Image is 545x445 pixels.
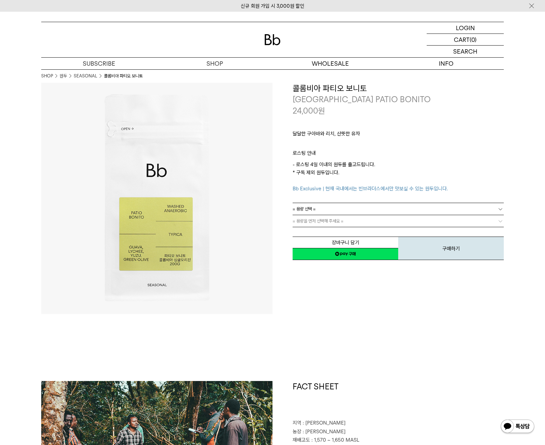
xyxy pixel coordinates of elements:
a: SHOP [41,73,53,79]
button: 장바구니 담기 [293,237,398,248]
a: SEASONAL [74,73,97,79]
p: (0) [470,34,477,45]
a: SHOP [157,58,272,69]
button: 구매하기 [398,237,504,260]
li: 콜롬비아 파티오 보니토 [104,73,143,79]
p: INFO [388,58,504,69]
p: - 로스팅 4일 이내의 원두를 출고드립니다. * 구독 제외 원두입니다. [293,161,504,193]
a: 신규 회원 가입 시 3,000원 할인 [241,3,304,9]
span: = 용량 선택 = [293,203,316,215]
span: 재배고도 [293,437,310,443]
span: : 1,570 ~ 1,650 MASL [311,437,359,443]
span: : [PERSON_NAME] [303,429,346,435]
p: [GEOGRAPHIC_DATA] PATIO BONITO [293,94,504,105]
span: 지역 [293,420,301,426]
img: 로고 [264,34,281,45]
a: SUBSCRIBE [41,58,157,69]
span: : [PERSON_NAME] [303,420,346,426]
a: 새창 [293,248,398,260]
span: Bb Exclusive | 현재 국내에서는 빈브라더스에서만 맛보실 수 있는 원두입니다. [293,186,448,192]
span: 농장 [293,429,301,435]
a: 원두 [60,73,67,79]
p: 로스팅 안내 [293,149,504,161]
p: ㅤ [293,141,504,149]
a: LOGIN [427,22,504,34]
p: LOGIN [456,22,475,34]
img: 카카오톡 채널 1:1 채팅 버튼 [500,419,535,435]
h1: FACT SHEET [293,381,504,419]
p: WHOLESALE [272,58,388,69]
h3: 콜롬비아 파티오 보니토 [293,83,504,94]
a: CART (0) [427,34,504,46]
p: SEARCH [453,46,477,57]
p: CART [454,34,470,45]
span: = 용량을 먼저 선택해 주세요 = [293,215,344,227]
img: 콜롬비아 파티오 보니토 [41,83,272,314]
span: 원 [318,106,325,116]
p: 24,000 [293,105,325,117]
p: 달달한 구아바와 리치, 산뜻한 유자 [293,130,504,141]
